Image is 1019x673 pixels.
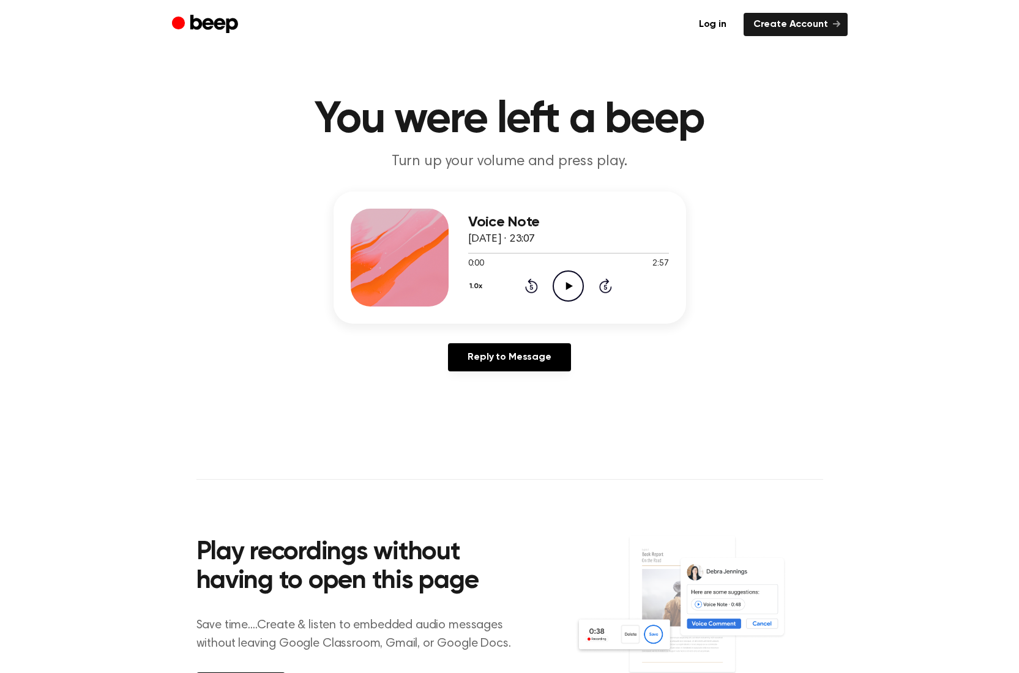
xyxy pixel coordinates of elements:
span: 2:57 [652,258,668,270]
p: Turn up your volume and press play. [275,152,745,172]
h1: You were left a beep [196,98,823,142]
span: 0:00 [468,258,484,270]
a: Create Account [744,13,848,36]
p: Save time....Create & listen to embedded audio messages without leaving Google Classroom, Gmail, ... [196,616,526,653]
button: 1.0x [468,276,487,297]
span: [DATE] · 23:07 [468,234,536,245]
a: Log in [689,13,736,36]
a: Beep [172,13,241,37]
a: Reply to Message [448,343,570,371]
h3: Voice Note [468,214,669,231]
h2: Play recordings without having to open this page [196,538,526,597]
